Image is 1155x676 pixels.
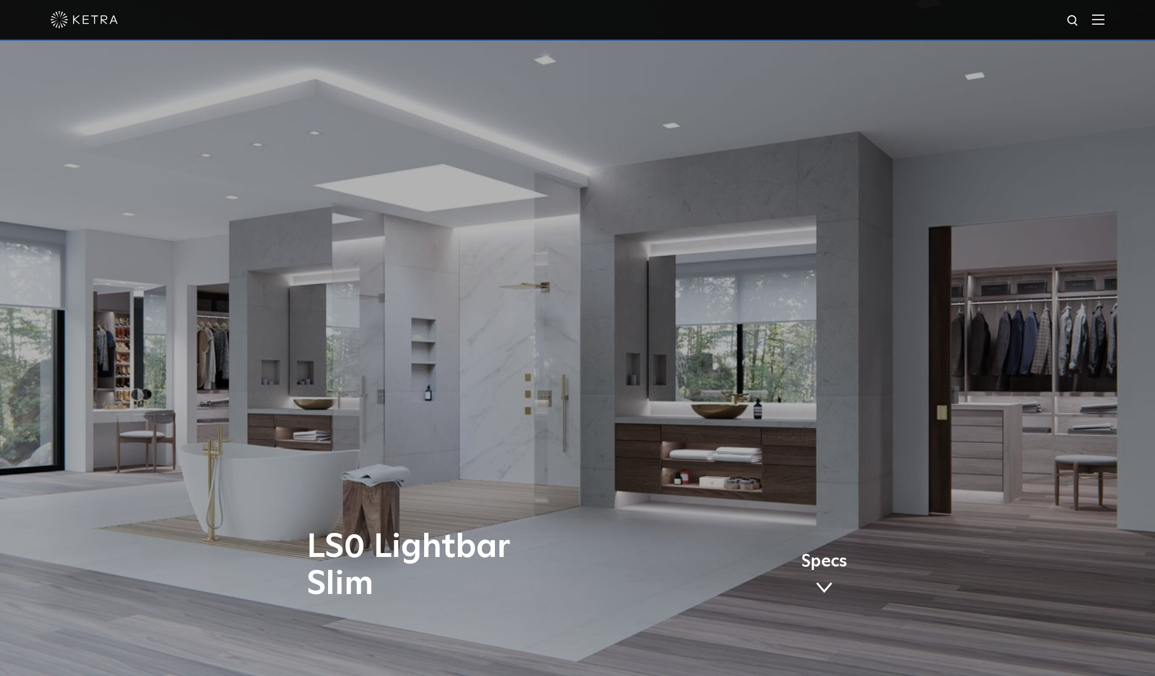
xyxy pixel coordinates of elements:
span: Specs [801,554,847,570]
a: Specs [801,554,847,597]
img: ketra-logo-2019-white [51,11,118,28]
img: search icon [1066,14,1080,28]
img: Hamburger%20Nav.svg [1092,14,1104,25]
h1: LS0 Lightbar Slim [307,529,624,603]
